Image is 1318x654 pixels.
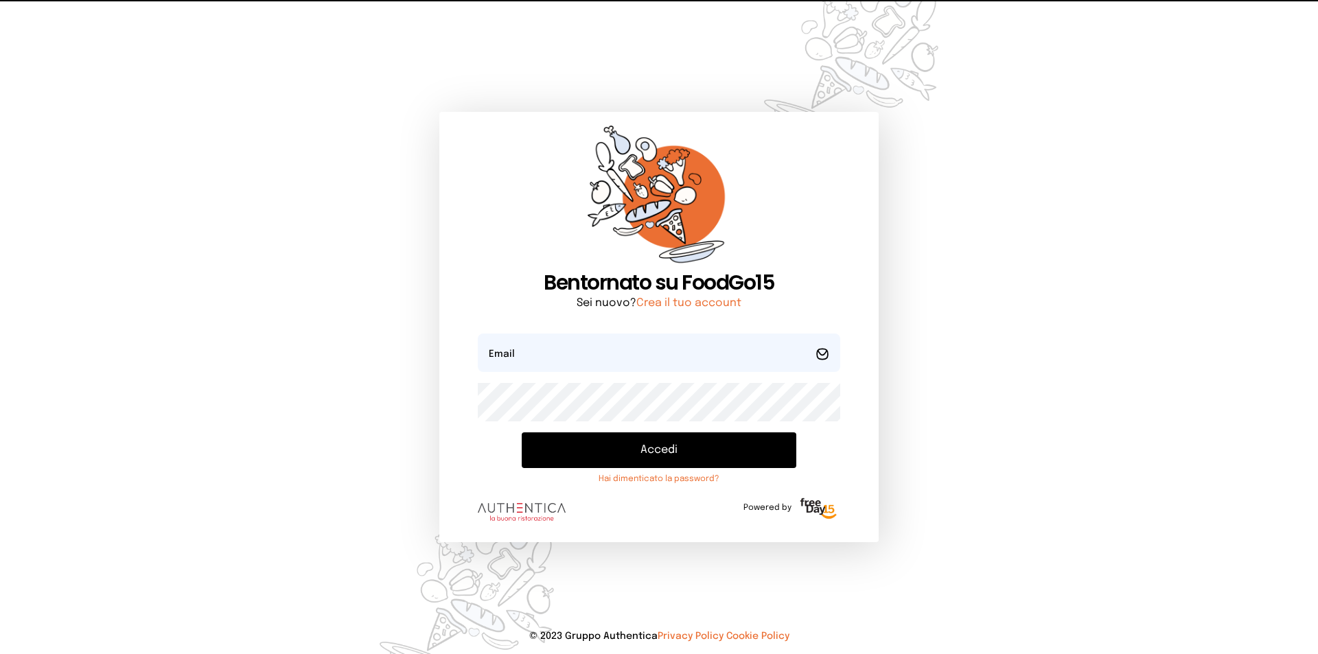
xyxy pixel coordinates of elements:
span: Powered by [743,502,791,513]
a: Hai dimenticato la password? [522,474,796,484]
img: logo.8f33a47.png [478,503,566,521]
h1: Bentornato su FoodGo15 [478,270,840,295]
p: © 2023 Gruppo Authentica [22,629,1296,643]
p: Sei nuovo? [478,295,840,312]
a: Crea il tuo account [636,297,741,309]
img: logo-freeday.3e08031.png [797,495,840,523]
a: Privacy Policy [658,631,724,641]
img: sticker-orange.65babaf.png [588,126,730,270]
button: Accedi [522,432,796,468]
a: Cookie Policy [726,631,789,641]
